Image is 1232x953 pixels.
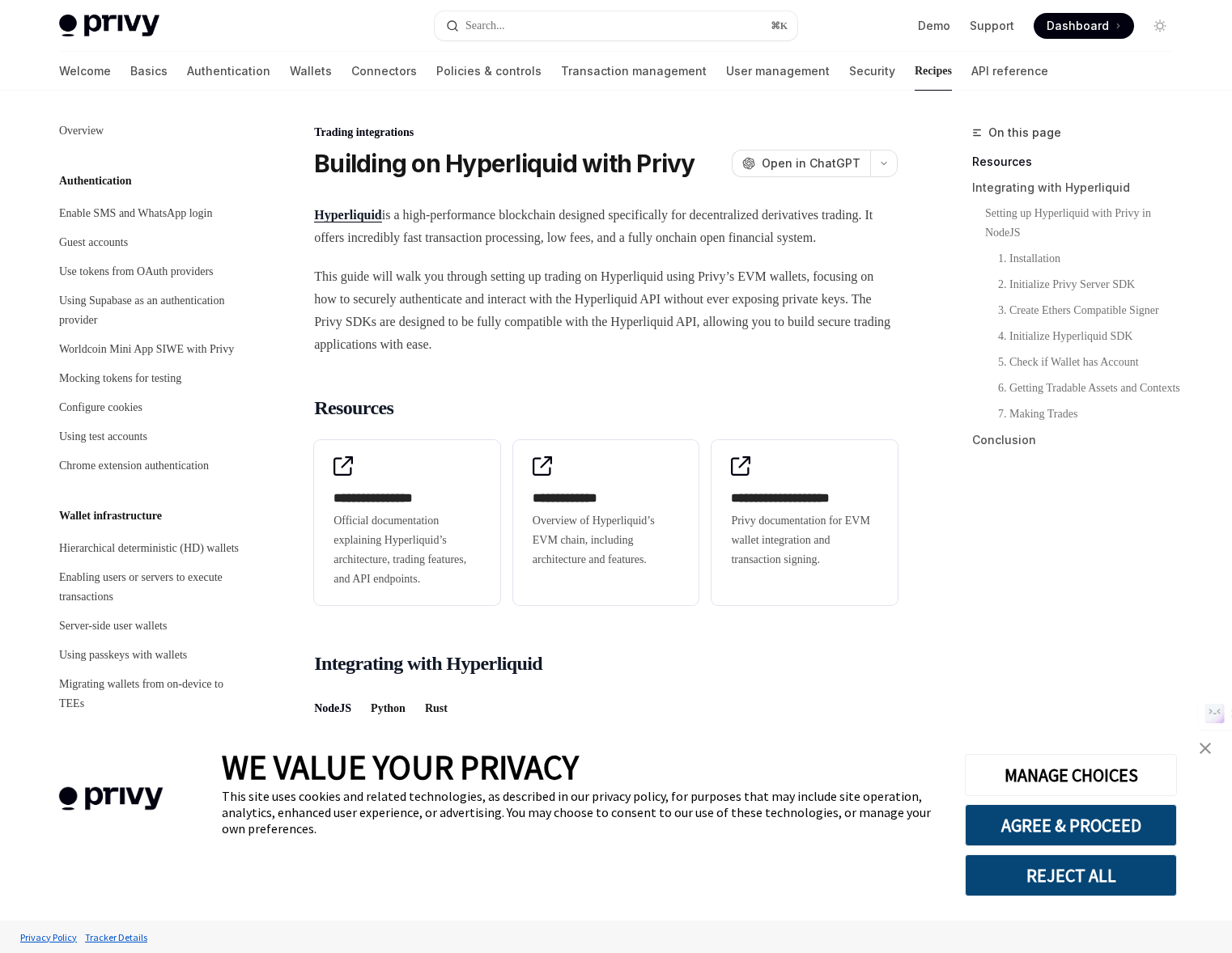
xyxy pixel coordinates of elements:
a: 2. Initialize Privy Server SDK [998,272,1186,298]
a: Integrating with Hyperliquid [972,175,1186,201]
div: Chrome extension authentication [59,456,209,476]
a: Setting up Hyperliquid with Privy in NodeJS [985,201,1186,246]
a: close banner [1189,732,1221,765]
span: ⌘ K [771,19,788,32]
a: Resources [972,149,1186,175]
div: Enabling users or servers to execute transactions [59,568,244,607]
a: Tracker Details [81,923,151,951]
div: Worldcoin Mini App SIWE with Privy [59,340,234,359]
a: Use tokens from OAuth providers [46,257,253,286]
a: Welcome [59,52,111,91]
span: On this page [988,123,1061,142]
a: Guest accounts [46,228,253,257]
img: light logo [59,15,159,37]
div: Trading integrations [314,125,898,141]
a: Basics [130,52,168,91]
a: Overview [46,116,253,146]
div: Using Supabase as an authentication provider [59,291,244,330]
span: is a high-performance blockchain designed specifically for decentralized derivatives trading. It ... [314,204,898,249]
a: **** **** **** *Official documentation explaining Hyperliquid’s architecture, trading features, a... [314,440,500,605]
button: MANAGE CHOICES [965,754,1177,796]
a: User management [726,52,830,91]
a: Privacy Policy [16,923,81,951]
a: Authentication [187,52,270,91]
div: Use tokens from OAuth providers [59,262,214,282]
a: 1. Installation [998,246,1186,272]
div: Server-side user wallets [59,616,167,636]
button: Toggle dark mode [1147,13,1173,39]
button: REJECT ALL [965,854,1177,896]
a: Server-side user wallets [46,612,253,641]
a: 3. Create Ethers Compatible Signer [998,298,1186,324]
a: Using passkeys with wallets [46,641,253,670]
a: 7. Making Trades [998,401,1186,427]
div: This site uses cookies and related technologies, as described in our privacy policy, for purposes... [222,788,941,837]
a: Wallets [290,52,332,91]
a: Mocking tokens for testing [46,364,253,393]
a: 4. Initialize Hyperliquid SDK [998,324,1186,349]
button: Open in ChatGPT [732,150,870,177]
a: Using test accounts [46,422,253,451]
a: **** **** ***Overview of Hyperliquid’s EVM chain, including architecture and features. [513,440,699,605]
a: 6. Getting Tradable Assets and Contexts [998,375,1186,401]
a: Security [849,52,895,91]
div: Enable SMS and WhatsApp login [59,204,213,223]
div: Search... [465,16,505,36]
span: WE VALUE YOUR PRIVACY [222,746,579,788]
span: Dashboard [1047,18,1109,34]
a: Worldcoin Mini App SIWE with Privy [46,335,253,364]
span: Overview of Hyperliquid’s EVM chain, including architecture and features. [533,511,680,570]
div: Using test accounts [59,427,147,447]
div: Migrating wallets from on-device to TEEs [59,675,244,714]
button: NodeJS [314,689,351,727]
a: Chrome extension authentication [46,451,253,481]
span: Open in ChatGPT [762,155,860,172]
a: Dashboard [1034,13,1134,39]
button: Rust [425,689,448,727]
div: Hierarchical deterministic (HD) wallets [59,539,239,558]
span: Integrating with Hyperliquid [314,650,542,676]
button: Python [371,689,406,727]
a: Recipes [915,52,952,91]
a: Migrating wallets from on-device to TEEs [46,670,253,718]
a: Support [970,18,1014,34]
div: Overview [59,121,104,141]
a: Using Supabase as an authentication provider [46,286,253,335]
a: Hyperliquid [314,208,382,222]
a: API reference [971,52,1048,91]
span: Privy documentation for EVM wallet integration and transaction signing. [731,511,878,570]
button: AGREE & PROCEED [965,804,1177,846]
a: **** **** **** *****Privy documentation for EVM wallet integration and transaction signing. [712,440,898,605]
span: Official documentation explaining Hyperliquid’s architecture, trading features, and API endpoints. [333,511,481,589]
div: Mocking tokens for testing [59,369,181,388]
h5: Authentication [59,172,131,191]
a: Hierarchical deterministic (HD) wallets [46,534,253,563]
a: Enable SMS and WhatsApp login [46,199,253,228]
div: Guest accounts [59,233,128,252]
a: Connectors [351,52,417,91]
span: This guide will walk you through setting up trading on Hyperliquid using Privy’s EVM wallets, foc... [314,265,898,356]
a: Policies & controls [436,52,542,91]
img: company logo [24,764,198,834]
a: Conclusion [972,427,1186,453]
a: Enabling users or servers to execute transactions [46,563,253,612]
h5: Wallet infrastructure [59,506,162,526]
div: Configure cookies [59,398,142,417]
img: close banner [1200,743,1211,754]
div: Using passkeys with wallets [59,646,187,665]
button: Search...⌘K [435,11,797,40]
a: Configure cookies [46,393,253,422]
a: Using chains with Tier 2 support [46,718,253,748]
a: Demo [918,18,950,34]
span: Resources [314,395,393,421]
h1: Building on Hyperliquid with Privy [314,149,695,178]
a: Transaction management [561,52,707,91]
a: 5. Check if Wallet has Account [998,349,1186,375]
